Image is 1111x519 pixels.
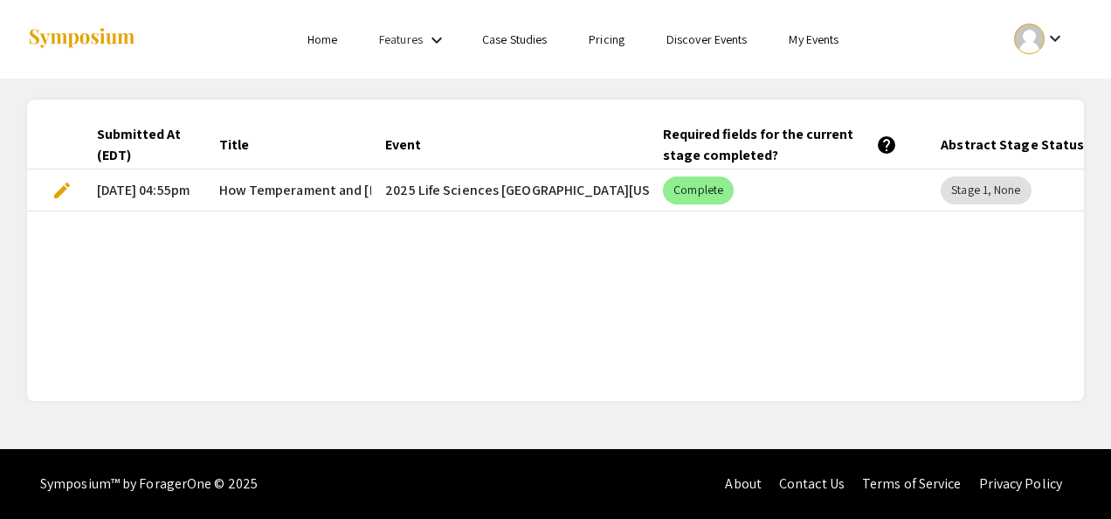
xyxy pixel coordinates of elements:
a: My Events [789,31,838,47]
mat-chip: Complete [663,176,734,204]
a: Case Studies [482,31,547,47]
a: Home [307,31,337,47]
mat-icon: Expand account dropdown [1045,28,1066,49]
a: Discover Events [666,31,748,47]
mat-icon: help [876,135,897,156]
mat-icon: Expand Features list [426,30,447,51]
div: Event [385,135,437,156]
a: Contact Us [779,474,845,493]
div: Title [219,135,265,156]
a: Terms of Service [862,474,962,493]
div: Submitted At (EDT) [97,124,197,166]
mat-cell: 2025 Life Sciences [GEOGRAPHIC_DATA][US_STATE] STEM Undergraduate Symposium [371,170,649,211]
iframe: Chat [13,440,74,506]
div: Required fields for the current stage completed?help [663,124,913,166]
button: Expand account dropdown [996,19,1084,59]
div: Required fields for the current stage completed? [663,124,897,166]
a: About [725,474,762,493]
div: Submitted At (EDT) [97,124,181,166]
div: Event [385,135,421,156]
a: Pricing [589,31,625,47]
div: Symposium™ by ForagerOne © 2025 [40,449,258,519]
img: Symposium by ForagerOne [27,27,136,51]
a: Privacy Policy [979,474,1062,493]
span: edit [52,180,72,201]
mat-cell: [DATE] 04:55pm [83,170,205,211]
a: Features [379,31,423,47]
div: Title [219,135,249,156]
mat-chip: Stage 1, None [941,176,1031,204]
